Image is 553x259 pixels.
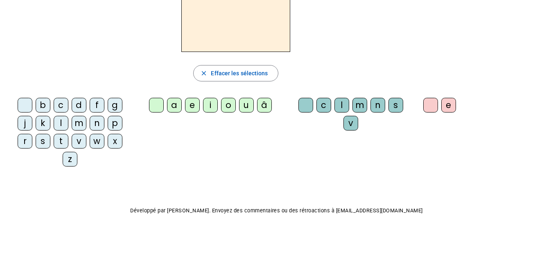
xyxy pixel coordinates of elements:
div: b [36,98,50,113]
div: l [54,116,68,131]
div: g [108,98,122,113]
div: m [352,98,367,113]
div: s [36,134,50,149]
div: d [72,98,86,113]
div: i [203,98,218,113]
div: c [54,98,68,113]
div: l [334,98,349,113]
div: w [90,134,104,149]
div: n [90,116,104,131]
div: z [63,152,77,167]
div: n [370,98,385,113]
div: s [388,98,403,113]
div: e [441,98,456,113]
div: x [108,134,122,149]
div: u [239,98,254,113]
mat-icon: close [200,70,208,77]
div: j [18,116,32,131]
div: v [343,116,358,131]
div: a [167,98,182,113]
div: p [108,116,122,131]
span: Effacer les sélections [211,68,268,78]
div: v [72,134,86,149]
div: o [221,98,236,113]
div: f [90,98,104,113]
div: c [316,98,331,113]
div: k [36,116,50,131]
button: Effacer les sélections [193,65,278,81]
div: e [185,98,200,113]
div: â [257,98,272,113]
div: r [18,134,32,149]
p: Développé par [PERSON_NAME]. Envoyez des commentaires ou des rétroactions à [EMAIL_ADDRESS][DOMAI... [7,206,546,216]
div: m [72,116,86,131]
div: t [54,134,68,149]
